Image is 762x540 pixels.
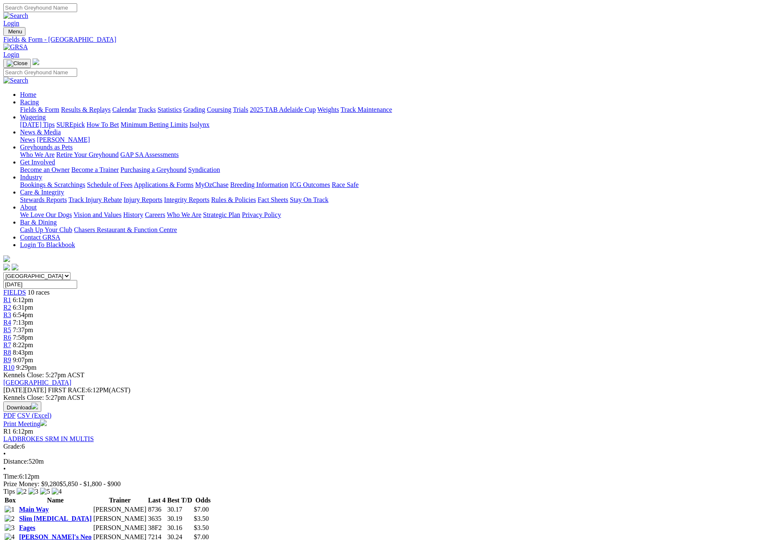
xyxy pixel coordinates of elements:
[28,289,50,296] span: 10 races
[3,304,11,311] a: R2
[20,174,42,181] a: Industry
[203,211,240,218] a: Strategic Plan
[20,129,61,136] a: News & Media
[8,28,22,35] span: Menu
[3,36,759,43] a: Fields & Form - [GEOGRAPHIC_DATA]
[189,121,209,128] a: Isolynx
[33,58,39,65] img: logo-grsa-white.png
[3,458,28,465] span: Distance:
[3,326,11,333] span: R5
[194,524,209,531] span: $3.50
[20,181,85,188] a: Bookings & Scratchings
[20,136,759,144] div: News & Media
[167,505,193,514] td: 30.17
[3,386,25,394] span: [DATE]
[290,181,330,188] a: ICG Outcomes
[19,524,35,531] a: Fages
[93,505,147,514] td: [PERSON_NAME]
[317,106,339,113] a: Weights
[195,181,229,188] a: MyOzChase
[20,151,55,158] a: Who We Are
[56,121,85,128] a: SUREpick
[19,496,92,505] th: Name
[3,51,19,58] a: Login
[148,515,166,523] td: 3635
[5,506,15,513] img: 1
[3,68,77,77] input: Search
[3,319,11,326] a: R4
[16,364,37,371] span: 9:29pm
[20,91,36,98] a: Home
[3,20,19,27] a: Login
[3,458,759,465] div: 520m
[68,196,122,203] a: Track Injury Rebate
[167,496,193,505] th: Best T/D
[93,524,147,532] td: [PERSON_NAME]
[7,60,28,67] img: Close
[123,211,143,218] a: History
[13,356,33,363] span: 9:07pm
[3,480,759,488] div: Prize Money: $9,280
[19,515,92,522] a: Slim [MEDICAL_DATA]
[20,226,759,234] div: Bar & Dining
[121,121,188,128] a: Minimum Betting Limits
[13,296,33,303] span: 6:12pm
[20,144,73,151] a: Greyhounds as Pets
[123,196,162,203] a: Injury Reports
[20,166,759,174] div: Get Involved
[3,443,22,450] span: Grade:
[13,319,33,326] span: 7:13pm
[3,334,11,341] a: R6
[167,524,193,532] td: 30.16
[12,264,18,270] img: twitter.svg
[20,219,57,226] a: Bar & Dining
[3,296,11,303] span: R1
[121,151,179,158] a: GAP SA Assessments
[20,106,59,113] a: Fields & Form
[20,196,67,203] a: Stewards Reports
[3,311,11,318] a: R3
[71,166,119,173] a: Become a Trainer
[3,43,28,51] img: GRSA
[3,428,11,435] span: R1
[3,364,15,371] span: R10
[73,211,121,218] a: Vision and Values
[332,181,358,188] a: Race Safe
[148,524,166,532] td: 38F2
[20,181,759,189] div: Industry
[3,450,6,457] span: •
[167,515,193,523] td: 30.19
[74,226,177,233] a: Chasers Restaurant & Function Centre
[20,211,759,219] div: About
[145,211,165,218] a: Careers
[52,488,62,495] img: 4
[3,356,11,363] a: R9
[20,211,72,218] a: We Love Our Dogs
[158,106,182,113] a: Statistics
[13,428,33,435] span: 6:12pm
[138,106,156,113] a: Tracks
[3,3,77,12] input: Search
[194,506,209,513] span: $7.00
[3,59,31,68] button: Toggle navigation
[20,106,759,114] div: Racing
[20,166,70,173] a: Become an Owner
[3,412,759,419] div: Download
[56,151,119,158] a: Retire Your Greyhound
[20,189,64,196] a: Care & Integrity
[17,488,27,495] img: 2
[40,488,50,495] img: 5
[3,386,46,394] span: [DATE]
[3,280,77,289] input: Select date
[93,515,147,523] td: [PERSON_NAME]
[28,488,38,495] img: 3
[3,443,759,450] div: 6
[167,211,201,218] a: Who We Are
[20,114,46,121] a: Wagering
[13,341,33,348] span: 8:22pm
[5,515,15,522] img: 2
[20,241,75,248] a: Login To Blackbook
